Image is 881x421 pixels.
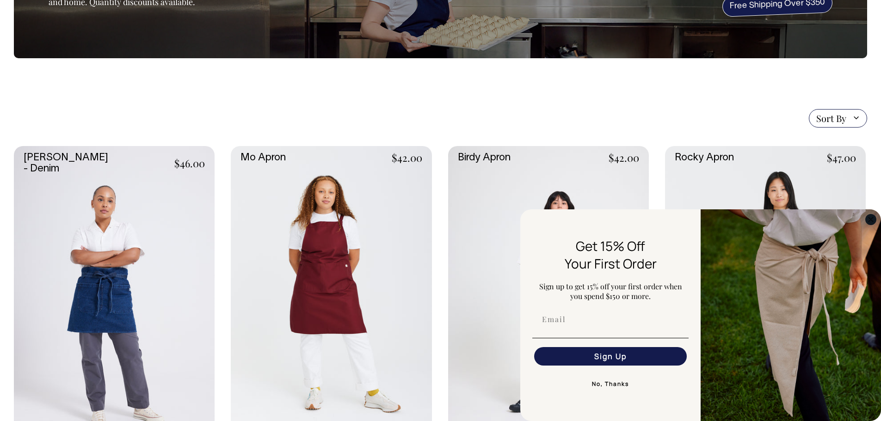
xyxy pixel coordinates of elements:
[534,347,687,366] button: Sign Up
[816,113,846,124] span: Sort By
[532,375,689,393] button: No, Thanks
[576,237,645,255] span: Get 15% Off
[701,209,881,421] img: 5e34ad8f-4f05-4173-92a8-ea475ee49ac9.jpeg
[539,281,682,301] span: Sign up to get 15% off your first order when you spend $150 or more.
[534,310,687,329] input: Email
[565,255,657,272] span: Your First Order
[865,214,876,225] button: Close dialog
[520,209,881,421] div: FLYOUT Form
